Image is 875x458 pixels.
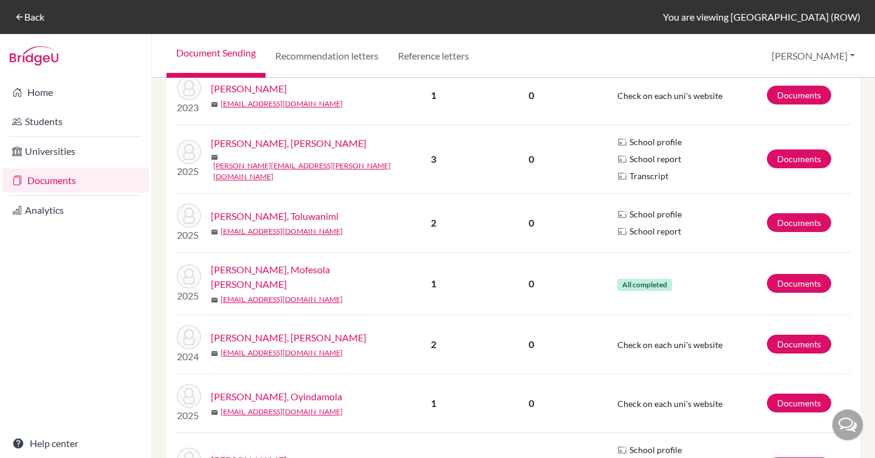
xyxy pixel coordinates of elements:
[630,225,681,238] span: School report
[177,164,201,179] p: 2025
[475,88,588,103] p: 0
[617,137,627,147] img: Parchments logo
[767,213,831,232] a: Documents
[15,12,24,22] i: arrow_back
[617,445,627,455] img: Parchments logo
[475,216,588,230] p: 0
[617,398,722,409] span: Check on each uni's website
[2,198,149,222] a: Analytics
[475,396,588,411] p: 0
[630,443,682,456] span: School profile
[2,168,149,193] a: Documents
[767,394,831,412] a: Documents
[475,276,588,291] p: 0
[617,171,627,181] img: Parchments logo
[211,228,218,236] span: mail
[211,154,218,161] span: mail
[211,81,287,96] a: [PERSON_NAME]
[177,289,201,303] p: 2025
[617,210,627,219] img: Parchments logo
[767,86,831,104] a: Documents
[177,100,201,115] p: 2023
[431,397,436,409] b: 1
[617,154,627,164] img: Parchments logo
[15,11,44,22] a: arrow_backBack
[431,278,436,289] b: 1
[213,160,400,182] a: [PERSON_NAME][EMAIL_ADDRESS][PERSON_NAME][DOMAIN_NAME]
[617,279,672,291] span: All completed
[2,109,149,134] a: Students
[663,10,860,24] div: You are viewing [GEOGRAPHIC_DATA] (ROW)
[2,431,149,456] a: Help center
[431,217,436,228] b: 2
[431,338,436,350] b: 2
[177,76,201,100] img: Archibong, Eunice Eso
[617,227,627,236] img: Parchments logo
[211,296,218,304] span: mail
[221,406,343,417] a: [EMAIL_ADDRESS][DOMAIN_NAME]
[617,340,722,350] span: Check on each uni's website
[211,262,400,292] a: [PERSON_NAME], Mofesola [PERSON_NAME]
[475,337,588,352] p: 0
[388,34,479,78] a: Reference letters
[431,153,436,165] b: 3
[211,389,342,404] a: [PERSON_NAME], Oyindamola
[630,169,668,182] span: Transcript
[177,203,201,228] img: Oluseye, Toluwanimi
[177,349,201,364] p: 2024
[177,384,201,408] img: Taiwo-Bakare, Oyindamola
[211,350,218,357] span: mail
[767,274,831,293] a: Documents
[177,264,201,289] img: Olusola-Falodun, Mofesola Elizabeth
[211,330,366,345] a: [PERSON_NAME], [PERSON_NAME]
[2,139,149,163] a: Universities
[177,408,201,423] p: 2025
[221,98,343,109] a: [EMAIL_ADDRESS][DOMAIN_NAME]
[177,325,201,349] img: Princewill Albert, Frederick Edidiong
[177,228,201,242] p: 2025
[211,136,366,151] a: [PERSON_NAME], [PERSON_NAME]
[475,152,588,166] p: 0
[630,135,682,148] span: School profile
[617,91,722,101] span: Check on each uni's website
[28,9,53,19] span: Help
[221,347,343,358] a: [EMAIL_ADDRESS][DOMAIN_NAME]
[211,209,338,224] a: [PERSON_NAME], Toluwanimi
[10,46,58,66] img: Bridge-U
[2,80,149,104] a: Home
[767,335,831,354] a: Documents
[266,34,388,78] a: Recommendation letters
[630,208,682,220] span: School profile
[767,149,831,168] a: Documents
[211,101,218,108] span: mail
[177,140,201,164] img: Michael Oluwamayowa Olubambo, Balogun
[221,226,343,237] a: [EMAIL_ADDRESS][DOMAIN_NAME]
[221,294,343,305] a: [EMAIL_ADDRESS][DOMAIN_NAME]
[166,34,266,78] a: Document Sending
[766,44,860,67] button: [PERSON_NAME]
[431,89,436,101] b: 1
[630,152,681,165] span: School report
[211,409,218,416] span: mail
